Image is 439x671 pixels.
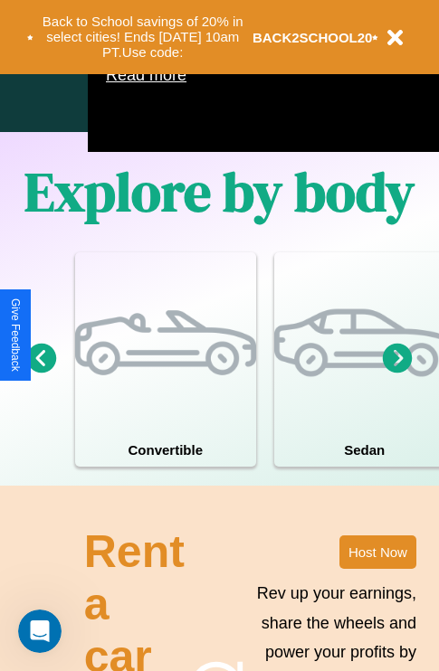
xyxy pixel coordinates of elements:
[339,535,416,569] button: Host Now
[33,9,253,65] button: Back to School savings of 20% in select cities! Ends [DATE] 10am PT.Use code:
[24,155,415,229] h1: Explore by body
[75,433,256,467] h4: Convertible
[253,30,373,45] b: BACK2SCHOOL20
[18,610,62,653] iframe: Intercom live chat
[9,298,22,372] div: Give Feedback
